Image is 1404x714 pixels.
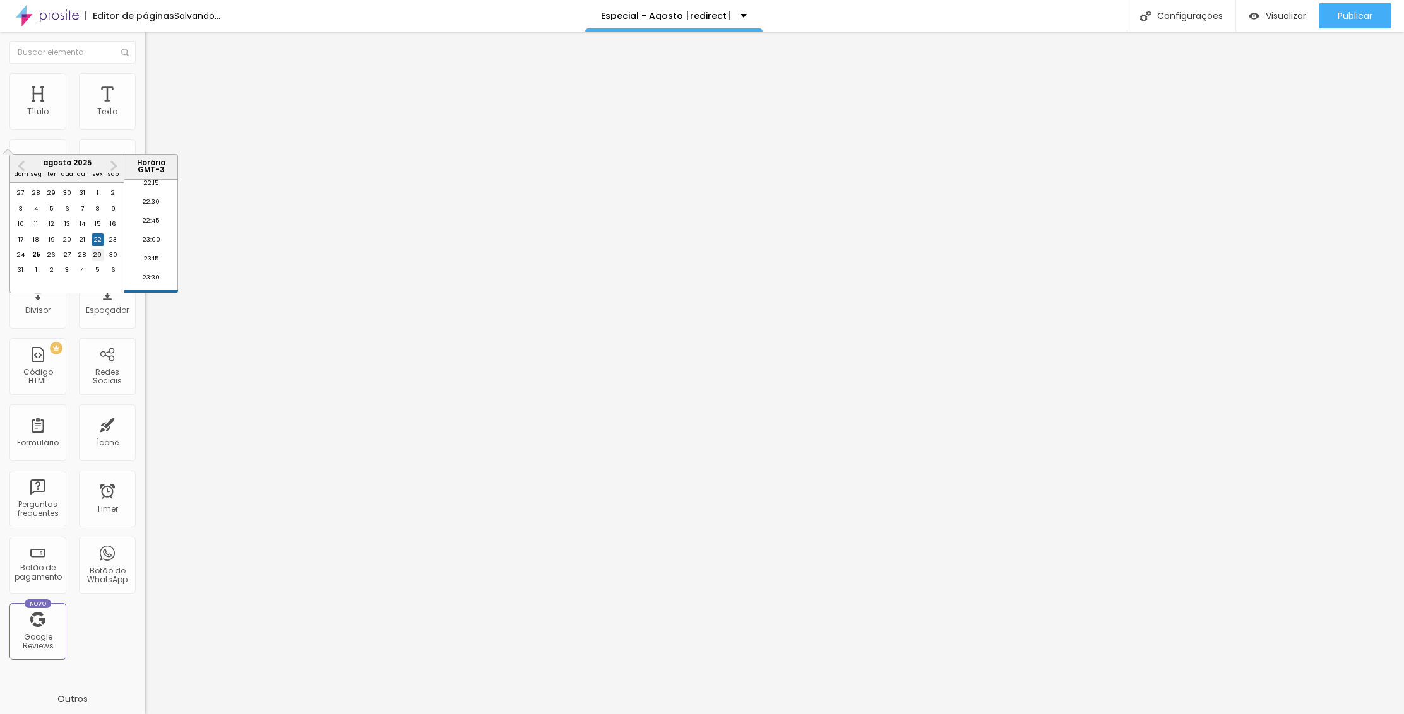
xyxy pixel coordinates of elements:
div: Choose terça-feira, 26 de agosto de 2025 [45,249,58,261]
div: Choose segunda-feira, 1 de setembro de 2025 [30,264,42,276]
div: Choose segunda-feira, 11 de agosto de 2025 [30,218,42,230]
div: Choose domingo, 24 de agosto de 2025 [15,249,27,261]
img: view-1.svg [1249,11,1259,21]
div: Choose quarta-feira, 20 de agosto de 2025 [61,233,73,246]
div: Formulário [17,438,59,447]
li: 23:00 [124,233,178,252]
img: Icone [1140,11,1151,21]
div: Choose sexta-feira, 5 de setembro de 2025 [92,264,104,276]
input: Buscar elemento [9,41,136,64]
div: month 2025-08 [13,186,121,278]
div: qui [76,168,88,180]
div: Choose sexta-feira, 22 de agosto de 2025 [92,233,104,246]
div: Choose segunda-feira, 4 de agosto de 2025 [30,202,42,215]
div: Choose quinta-feira, 28 de agosto de 2025 [76,249,88,261]
div: ter [45,168,58,180]
div: Choose sábado, 16 de agosto de 2025 [107,218,119,230]
div: Choose terça-feira, 5 de agosto de 2025 [45,202,58,215]
div: agosto 2025 [10,160,124,167]
div: Choose segunda-feira, 18 de agosto de 2025 [30,233,42,246]
div: Redes Sociais [82,368,132,386]
div: Choose domingo, 31 de agosto de 2025 [15,264,27,276]
p: Horário [128,160,174,167]
div: Texto [97,107,117,116]
div: Choose quinta-feira, 7 de agosto de 2025 [76,202,88,215]
div: Novo [25,599,52,608]
div: Choose terça-feira, 19 de agosto de 2025 [45,233,58,246]
div: Choose quarta-feira, 30 de julho de 2025 [61,187,73,199]
div: Ícone [97,438,119,447]
button: Next Month [104,156,124,176]
div: Choose sexta-feira, 8 de agosto de 2025 [92,202,104,215]
li: 22:15 [124,177,178,196]
div: Choose sábado, 23 de agosto de 2025 [107,233,119,246]
div: Título [27,107,49,116]
div: Salvando... [174,11,220,20]
div: Editor de páginas [85,11,174,20]
button: Publicar [1319,3,1391,28]
div: Choose terça-feira, 12 de agosto de 2025 [45,218,58,230]
div: Choose quinta-feira, 31 de julho de 2025 [76,187,88,199]
div: Choose domingo, 17 de agosto de 2025 [15,233,27,246]
div: Choose sábado, 2 de agosto de 2025 [107,187,119,199]
div: Botão do WhatsApp [82,566,132,585]
div: Choose quinta-feira, 21 de agosto de 2025 [76,233,88,246]
div: Choose segunda-feira, 25 de agosto de 2025 [30,249,42,261]
div: sex [92,168,104,180]
button: Previous Month [11,156,32,176]
p: Especial - Agosto [redirect] [601,11,731,20]
div: Choose quarta-feira, 6 de agosto de 2025 [61,202,73,215]
div: Choose sexta-feira, 15 de agosto de 2025 [92,218,104,230]
li: 22:45 [124,214,178,233]
div: Choose sexta-feira, 29 de agosto de 2025 [92,249,104,261]
li: 23:45 [124,290,178,309]
div: Choose sábado, 6 de setembro de 2025 [107,264,119,276]
span: Publicar [1338,11,1372,21]
div: Choose domingo, 27 de julho de 2025 [15,187,27,199]
div: Choose domingo, 10 de agosto de 2025 [15,218,27,230]
div: Choose quarta-feira, 13 de agosto de 2025 [61,218,73,230]
div: qua [61,168,73,180]
div: Choose sábado, 30 de agosto de 2025 [107,249,119,261]
div: Timer [97,505,118,513]
button: Visualizar [1236,3,1319,28]
p: GMT -3 [128,167,174,173]
div: Divisor [25,306,51,315]
div: Choose sábado, 9 de agosto de 2025 [107,202,119,215]
div: Choose domingo, 3 de agosto de 2025 [15,202,27,215]
div: Espaçador [86,306,129,315]
span: Visualizar [1266,11,1306,21]
div: Choose quarta-feira, 3 de setembro de 2025 [61,264,73,276]
li: 23:30 [124,271,178,290]
div: Google Reviews [13,633,62,651]
div: seg [30,168,42,180]
img: Icone [121,49,129,56]
li: 22:30 [124,196,178,214]
div: Choose terça-feira, 2 de setembro de 2025 [45,264,58,276]
li: 23:15 [124,252,178,271]
div: Perguntas frequentes [13,500,62,518]
div: Choose sexta-feira, 1 de agosto de 2025 [92,187,104,199]
div: Botão de pagamento [13,563,62,582]
div: Choose quarta-feira, 27 de agosto de 2025 [61,249,73,261]
div: Choose quinta-feira, 14 de agosto de 2025 [76,218,88,230]
div: Choose segunda-feira, 28 de julho de 2025 [30,187,42,199]
div: Choose quinta-feira, 4 de setembro de 2025 [76,264,88,276]
div: Choose terça-feira, 29 de julho de 2025 [45,187,58,199]
div: Código HTML [13,368,62,386]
